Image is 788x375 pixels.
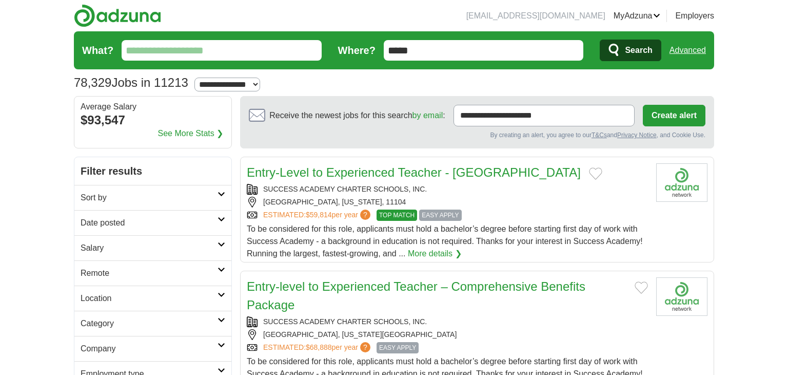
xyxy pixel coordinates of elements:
label: Where? [338,43,376,58]
li: [EMAIL_ADDRESS][DOMAIN_NAME] [466,10,605,22]
a: MyAdzuna [614,10,661,22]
h2: Category [81,317,218,330]
a: by email [412,111,443,120]
a: Privacy Notice [617,132,657,139]
h2: Location [81,292,218,305]
button: Search [600,40,661,61]
a: Employers [675,10,714,22]
a: Entry-Level to Experienced Teacher - [GEOGRAPHIC_DATA] [247,165,581,179]
a: Salary [74,235,231,260]
a: More details ❯ [408,248,462,260]
h2: Filter results [74,157,231,185]
h2: Date posted [81,217,218,229]
span: ? [360,342,370,352]
span: Search [625,40,652,61]
a: See More Stats ❯ [158,127,224,140]
a: Advanced [669,40,706,61]
a: Entry-level to Experienced Teacher – Comprehensive Benefits Package [247,279,585,312]
h2: Sort by [81,192,218,204]
button: Add to favorite jobs [589,167,602,180]
img: Company logo [656,163,707,202]
span: Receive the newest jobs for this search : [269,109,445,122]
span: EASY APPLY [419,210,461,221]
button: Create alert [643,105,705,126]
div: $93,547 [81,111,225,129]
label: What? [82,43,113,58]
img: Company logo [656,277,707,316]
a: ESTIMATED:$68,888per year? [263,342,372,353]
span: $68,888 [306,343,332,351]
h1: Jobs in 11213 [74,76,188,89]
div: SUCCESS ACADEMY CHARTER SCHOOLS, INC. [247,316,648,327]
a: ESTIMATED:$59,814per year? [263,210,372,221]
button: Add to favorite jobs [635,282,648,294]
div: [GEOGRAPHIC_DATA], [US_STATE], 11104 [247,197,648,208]
h2: Remote [81,267,218,279]
a: T&Cs [592,132,607,139]
span: EASY APPLY [377,342,419,353]
h2: Salary [81,242,218,254]
img: Adzuna logo [74,4,161,27]
span: To be considered for this role, applicants must hold a bachelor’s degree before starting first da... [247,224,643,258]
span: 78,329 [74,73,111,92]
a: Category [74,311,231,336]
span: $59,814 [306,211,332,219]
span: ? [360,210,370,220]
span: TOP MATCH [377,210,417,221]
a: Company [74,336,231,361]
div: By creating an alert, you agree to our and , and Cookie Use. [249,130,705,140]
a: Sort by [74,185,231,210]
h2: Company [81,343,218,355]
div: Average Salary [81,103,225,111]
div: SUCCESS ACADEMY CHARTER SCHOOLS, INC. [247,184,648,195]
div: [GEOGRAPHIC_DATA], [US_STATE][GEOGRAPHIC_DATA] [247,329,648,340]
a: Date posted [74,210,231,235]
a: Remote [74,260,231,286]
a: Location [74,286,231,311]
